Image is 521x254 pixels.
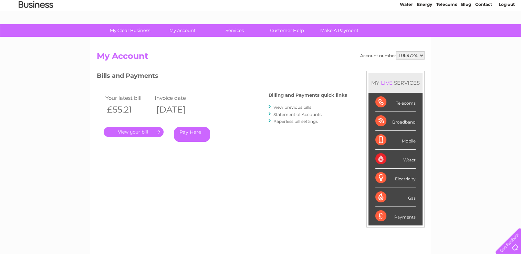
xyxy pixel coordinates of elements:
[102,24,158,37] a: My Clear Business
[375,207,416,225] div: Payments
[311,24,368,37] a: Make A Payment
[18,18,53,39] img: logo.png
[368,73,423,93] div: MY SERVICES
[400,29,413,34] a: Water
[206,24,263,37] a: Services
[375,93,416,112] div: Telecoms
[269,93,347,98] h4: Billing and Payments quick links
[174,127,210,142] a: Pay Here
[259,24,315,37] a: Customer Help
[461,29,471,34] a: Blog
[98,4,424,33] div: Clear Business is a trading name of Verastar Limited (registered in [GEOGRAPHIC_DATA] No. 3667643...
[375,188,416,207] div: Gas
[104,103,153,117] th: £55.21
[273,112,322,117] a: Statement of Accounts
[360,51,425,60] div: Account number
[153,93,202,103] td: Invoice date
[104,93,153,103] td: Your latest bill
[498,29,514,34] a: Log out
[375,169,416,188] div: Electricity
[97,51,425,64] h2: My Account
[104,127,164,137] a: .
[97,71,347,83] h3: Bills and Payments
[154,24,211,37] a: My Account
[436,29,457,34] a: Telecoms
[153,103,202,117] th: [DATE]
[417,29,432,34] a: Energy
[375,112,416,131] div: Broadband
[475,29,492,34] a: Contact
[379,80,394,86] div: LIVE
[375,131,416,150] div: Mobile
[273,105,311,110] a: View previous bills
[375,150,416,169] div: Water
[391,3,439,12] a: 0333 014 3131
[273,119,318,124] a: Paperless bill settings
